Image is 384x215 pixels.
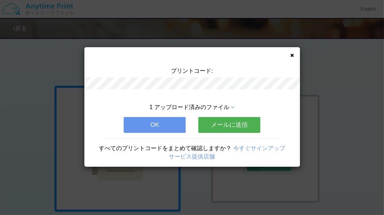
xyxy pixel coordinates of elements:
[124,117,186,133] button: OK
[198,117,260,133] button: メールに送信
[169,153,215,160] a: サービス提供店舗
[150,104,229,110] span: 1 アップロード済みのファイル
[99,145,231,151] span: すべてのプリントコードをまとめて確認しますか？
[233,145,285,151] a: 今すぐサインアップ
[171,68,213,74] span: プリントコード:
